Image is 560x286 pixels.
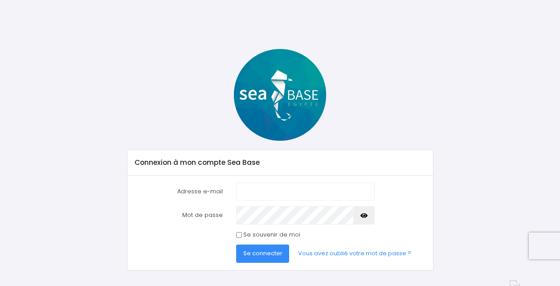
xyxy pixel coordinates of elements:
[236,245,290,262] button: Se connecter
[127,150,433,175] div: Connexion à mon compte Sea Base
[243,230,300,239] label: Se souvenir de moi
[243,249,282,257] span: Se connecter
[291,245,418,262] a: Vous avez oublié votre mot de passe ?
[128,183,229,200] label: Adresse e-mail
[128,206,229,224] label: Mot de passe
